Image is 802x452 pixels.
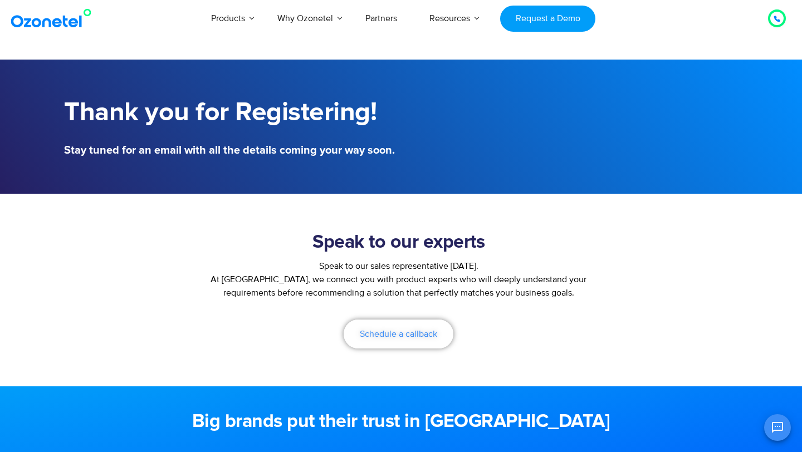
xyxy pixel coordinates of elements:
[764,414,791,441] button: Open chat
[344,320,453,348] a: Schedule a callback
[500,6,595,32] a: Request a Demo
[201,232,596,254] h2: Speak to our experts
[64,411,738,433] h2: Big brands put their trust in [GEOGRAPHIC_DATA]
[201,273,596,299] p: At [GEOGRAPHIC_DATA], we connect you with product experts who will deeply understand your require...
[64,145,395,156] h5: Stay tuned for an email with all the details coming your way soon.
[64,97,395,128] h1: Thank you for Registering!
[201,259,596,273] div: Speak to our sales representative [DATE].
[360,330,437,338] span: Schedule a callback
